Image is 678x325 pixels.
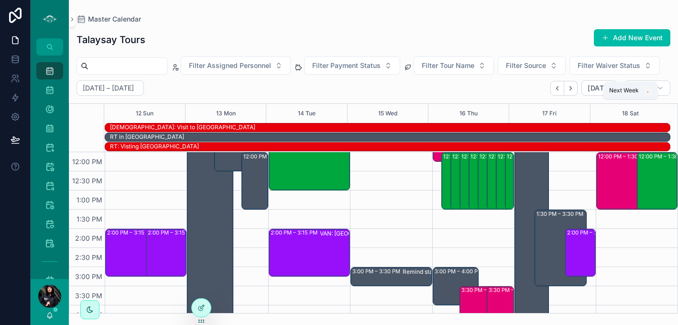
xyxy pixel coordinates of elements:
[487,153,502,209] div: 12:00 PM – 1:30 PM
[598,153,650,160] div: 12:00 PM – 1:30 PM
[452,153,504,160] div: 12:00 PM – 1:30 PM
[489,286,539,294] div: 3:30 PM – 4:30 PM
[459,104,478,123] button: 16 Thu
[578,61,640,70] span: Filter Waiver Status
[609,87,639,94] span: Next Week
[442,153,456,209] div: 12:00 PM – 1:30 PM
[110,142,199,151] div: RT: Visting England
[320,230,398,237] div: VAN: [GEOGRAPHIC_DATA][PERSON_NAME] (2) [PERSON_NAME] [PERSON_NAME]:IMGQ-NUZM
[478,153,492,209] div: 12:00 PM – 1:30 PM
[83,83,134,93] h2: [DATE] – [DATE]
[498,56,566,75] button: Select Button
[73,272,105,280] span: 3:00 PM
[312,61,381,70] span: Filter Payment Status
[403,268,480,276] div: Remind staff to submit hours
[88,14,141,24] span: Master Calendar
[110,143,199,150] div: RT: Visting [GEOGRAPHIC_DATA]
[242,153,268,209] div: 12:00 PM – 1:30 PM
[496,153,511,209] div: 12:00 PM – 1:30 PM
[588,84,610,92] span: [DATE]
[148,229,197,236] div: 2:00 PM – 3:15 PM
[487,287,514,324] div: 3:30 PM – 4:30 PM
[243,153,295,160] div: 12:00 PM – 1:30 PM
[597,153,665,209] div: 12:00 PM – 1:30 PMVAN: TT- Custom (10) [PERSON_NAME], TW:EJXP-CMJR
[269,134,350,190] div: 11:30 AM – 1:00 PMVAN: TT - School Program (Private) (19) [PERSON_NAME], [GEOGRAPHIC_DATA]:UYYE-TTID
[110,133,184,141] div: RT in UK
[73,253,105,261] span: 2:30 PM
[594,29,670,46] button: Add New Event
[542,104,557,123] button: 17 Fri
[73,234,105,242] span: 2:00 PM
[535,210,586,286] div: 1:30 PM – 3:30 PMMANAGEMENT CALENDAR REVIEW
[304,56,400,75] button: Select Button
[73,311,105,319] span: 4:00 PM
[110,133,184,141] div: RT in [GEOGRAPHIC_DATA]
[470,153,522,160] div: 12:00 PM – 1:30 PM
[74,196,105,204] span: 1:00 PM
[461,286,512,294] div: 3:30 PM – 4:30 PM
[146,229,186,276] div: 2:00 PM – 3:15 PM
[189,61,271,70] span: Filter Assigned Personnel
[107,229,156,236] div: 2:00 PM – 3:15 PM
[70,177,105,185] span: 12:30 PM
[505,153,514,209] div: 12:00 PM – 1:30 PM
[70,157,105,166] span: 12:00 PM
[414,56,494,75] button: Select Button
[489,153,540,160] div: 12:00 PM – 1:30 PM
[469,153,483,209] div: 12:00 PM – 1:30 PM
[298,104,316,123] button: 14 Tue
[73,291,105,300] span: 3:30 PM
[498,153,549,160] div: 12:00 PM – 1:30 PM
[507,153,558,160] div: 12:00 PM – 1:30 PM
[624,80,670,96] button: Week
[644,87,651,94] span: .
[422,61,474,70] span: Filter Tour Name
[269,229,350,276] div: 2:00 PM – 3:15 PMVAN: [GEOGRAPHIC_DATA][PERSON_NAME] (2) [PERSON_NAME] [PERSON_NAME]:IMGQ-NUZM
[451,153,465,209] div: 12:00 PM – 1:30 PM
[564,81,578,96] button: Next
[271,229,320,236] div: 2:00 PM – 3:15 PM
[435,268,485,275] div: 3:00 PM – 4:00 PM
[567,229,616,236] div: 2:00 PM – 3:15 PM
[216,104,236,123] button: 13 Mon
[581,80,616,96] button: [DATE]
[550,81,564,96] button: Back
[110,123,255,132] div: SHAE: Visit to Japan
[566,229,595,276] div: 2:00 PM – 3:15 PM
[443,153,495,160] div: 12:00 PM – 1:30 PM
[378,104,397,123] button: 15 Wed
[77,33,145,46] h1: Talaysay Tours
[74,215,105,223] span: 1:30 PM
[106,229,174,276] div: 2:00 PM – 3:15 PMVAN: [GEOGRAPHIC_DATA][PERSON_NAME] (1) [PERSON_NAME], TW:FSAK-CNFJ
[31,56,69,279] div: scrollable content
[637,153,677,209] div: 12:00 PM – 1:30 PM
[352,268,403,275] div: 3:00 PM – 3:30 PM
[42,11,57,27] img: App logo
[110,123,255,131] div: [DEMOGRAPHIC_DATA]: Visit to [GEOGRAPHIC_DATA]
[536,210,586,218] div: 1:30 PM – 3:30 PM
[569,56,660,75] button: Select Button
[480,153,531,160] div: 12:00 PM – 1:30 PM
[460,287,505,324] div: 3:30 PM – 4:30 PM
[181,56,291,75] button: Select Button
[461,153,513,160] div: 12:00 PM – 1:30 PM
[506,61,546,70] span: Filter Source
[433,268,478,305] div: 3:00 PM – 4:00 PM
[460,153,474,209] div: 12:00 PM – 1:30 PM
[136,104,153,123] button: 12 Sun
[77,14,141,24] a: Master Calendar
[351,268,431,286] div: 3:00 PM – 3:30 PMRemind staff to submit hours
[622,104,639,123] button: 18 Sat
